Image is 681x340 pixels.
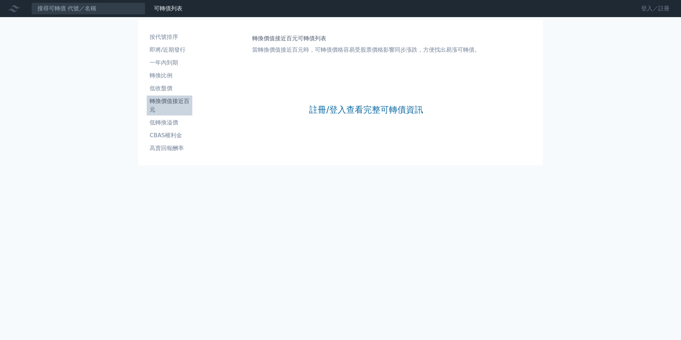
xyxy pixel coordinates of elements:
a: 註冊/登入查看完整可轉債資訊 [309,104,423,115]
li: 轉換比例 [147,71,192,80]
p: 當轉換價值接近百元時，可轉債價格容易受股票價格影響同步漲跌，方便找出易漲可轉債。 [252,46,480,54]
a: 即將/近期發行 [147,44,192,56]
li: 低收盤價 [147,84,192,93]
li: 即將/近期發行 [147,46,192,54]
input: 搜尋可轉債 代號／名稱 [31,2,145,15]
a: 轉換價值接近百元 [147,96,192,115]
a: 可轉債列表 [154,5,182,12]
li: 高賣回報酬率 [147,144,192,153]
li: 轉換價值接近百元 [147,97,192,114]
h1: 轉換價值接近百元可轉債列表 [252,34,480,43]
a: 轉換比例 [147,70,192,81]
a: 低轉換溢價 [147,117,192,128]
li: 一年內到期 [147,58,192,67]
li: CBAS權利金 [147,131,192,140]
a: 高賣回報酬率 [147,143,192,154]
a: 登入／註冊 [635,3,675,14]
li: 按代號排序 [147,33,192,41]
a: 一年內到期 [147,57,192,68]
li: 低轉換溢價 [147,118,192,127]
a: 低收盤價 [147,83,192,94]
a: 按代號排序 [147,31,192,43]
a: CBAS權利金 [147,130,192,141]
